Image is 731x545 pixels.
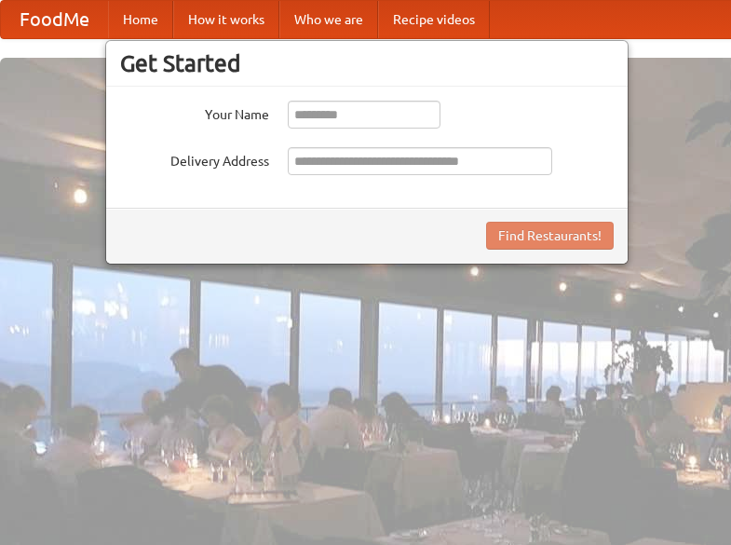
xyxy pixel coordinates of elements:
[173,1,279,38] a: How it works
[486,222,614,250] button: Find Restaurants!
[120,101,269,124] label: Your Name
[120,147,269,170] label: Delivery Address
[279,1,378,38] a: Who we are
[108,1,173,38] a: Home
[120,49,614,77] h3: Get Started
[378,1,490,38] a: Recipe videos
[1,1,108,38] a: FoodMe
